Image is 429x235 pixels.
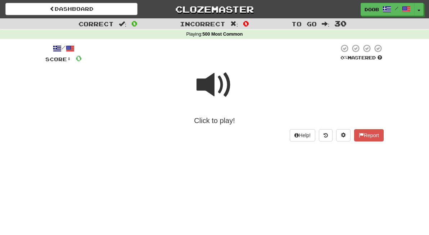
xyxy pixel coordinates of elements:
[148,3,280,15] a: Clozemaster
[45,56,71,62] span: Score:
[230,21,238,27] span: :
[292,20,317,27] span: To go
[78,20,114,27] span: Correct
[180,20,225,27] span: Incorrect
[5,3,137,15] a: Dashboard
[339,55,384,61] div: Mastered
[131,19,137,28] span: 0
[76,54,82,63] span: 0
[45,116,384,126] div: Click to play!
[365,6,379,13] span: Doob
[322,21,330,27] span: :
[354,129,384,141] button: Report
[243,19,249,28] span: 0
[334,19,347,28] span: 30
[319,129,333,141] button: Round history (alt+y)
[340,55,348,60] span: 0 %
[395,6,398,11] span: /
[45,44,82,53] div: /
[202,32,243,37] strong: 500 Most Common
[119,21,127,27] span: :
[290,129,315,141] button: Help!
[361,3,415,16] a: Doob /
